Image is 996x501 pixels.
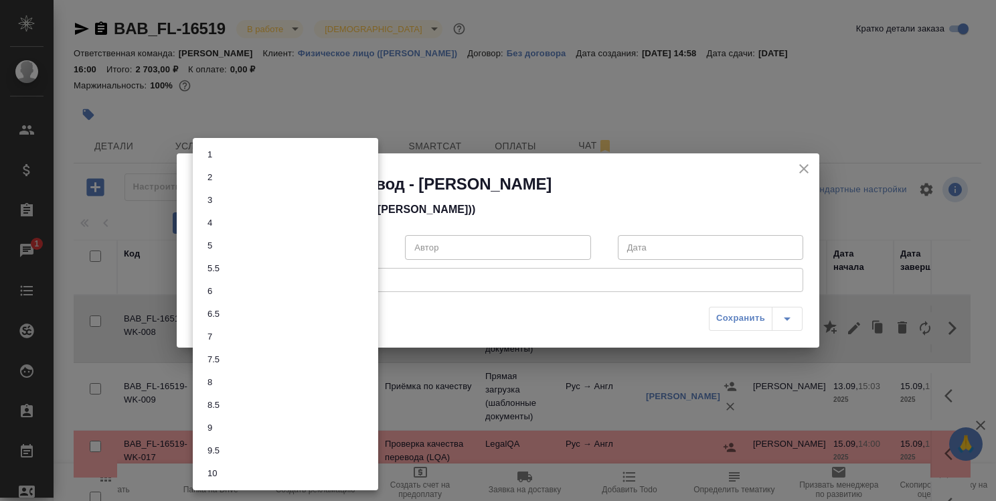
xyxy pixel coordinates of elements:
button: 5 [203,238,216,253]
button: 6 [203,284,216,299]
button: 8 [203,375,216,390]
button: 10 [203,466,221,481]
button: 4 [203,216,216,230]
button: 6.5 [203,307,224,321]
button: 2 [203,170,216,185]
button: 1 [203,147,216,162]
button: 7.5 [203,352,224,367]
button: 9.5 [203,443,224,458]
button: 5.5 [203,261,224,276]
button: 8.5 [203,398,224,413]
button: 7 [203,330,216,344]
button: 9 [203,421,216,435]
button: 3 [203,193,216,208]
